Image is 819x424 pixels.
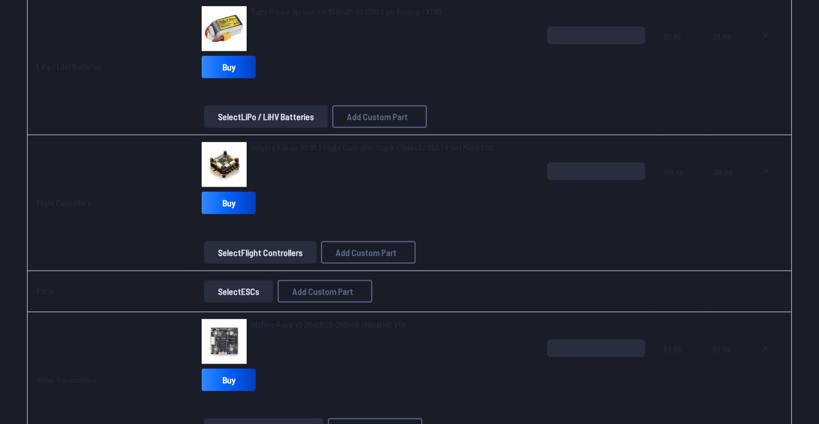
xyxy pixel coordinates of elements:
a: Video Transmitters [37,375,97,385]
img: image [202,142,247,187]
span: Add Custom Part [292,287,353,296]
span: 20.99 [664,26,695,81]
a: Tattu R-Line Version 4.0 850mAh 4S 130C Lipo Battery - XT60 [251,6,442,17]
a: HDZero Race V2 20x20 25-200mW Digital HD VTX [251,319,406,330]
a: SelectESCs [202,280,275,303]
span: 188.99 [713,162,735,217]
a: SelectLiPo / LiHV Batteries [202,105,330,128]
a: LiPo / LiHV Batteries [37,62,102,72]
a: Buy [202,369,256,391]
span: 20.99 [713,26,735,81]
span: 83.99 [664,339,695,394]
button: SelectESCs [204,280,273,303]
a: ESCs [37,286,54,296]
button: Add Custom Part [332,105,427,128]
span: 188.99 [664,162,695,217]
button: Add Custom Part [278,280,372,303]
img: image [202,6,247,51]
button: SelectLiPo / LiHV Batteries [204,105,328,128]
span: Add Custom Part [347,112,408,121]
span: 83.99 [713,339,735,394]
a: SelectFlight Controllers [202,241,319,264]
span: Holybro Kakute H7 V1.3 Flight Controller Stack - Tekko32 65A F4 4in1 Metal ESC [251,143,494,152]
a: Buy [202,56,256,78]
span: Add Custom Part [336,248,397,257]
a: Buy [202,192,256,214]
img: image [202,319,247,364]
span: Tattu R-Line Version 4.0 850mAh 4S 130C Lipo Battery - XT60 [251,7,442,16]
a: Flight Controllers [37,198,91,207]
a: Holybro Kakute H7 V1.3 Flight Controller Stack - Tekko32 65A F4 4in1 Metal ESC [251,142,494,153]
button: Add Custom Part [321,241,416,264]
span: HDZero Race V2 20x20 25-200mW Digital HD VTX [251,320,406,329]
button: SelectFlight Controllers [204,241,317,264]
